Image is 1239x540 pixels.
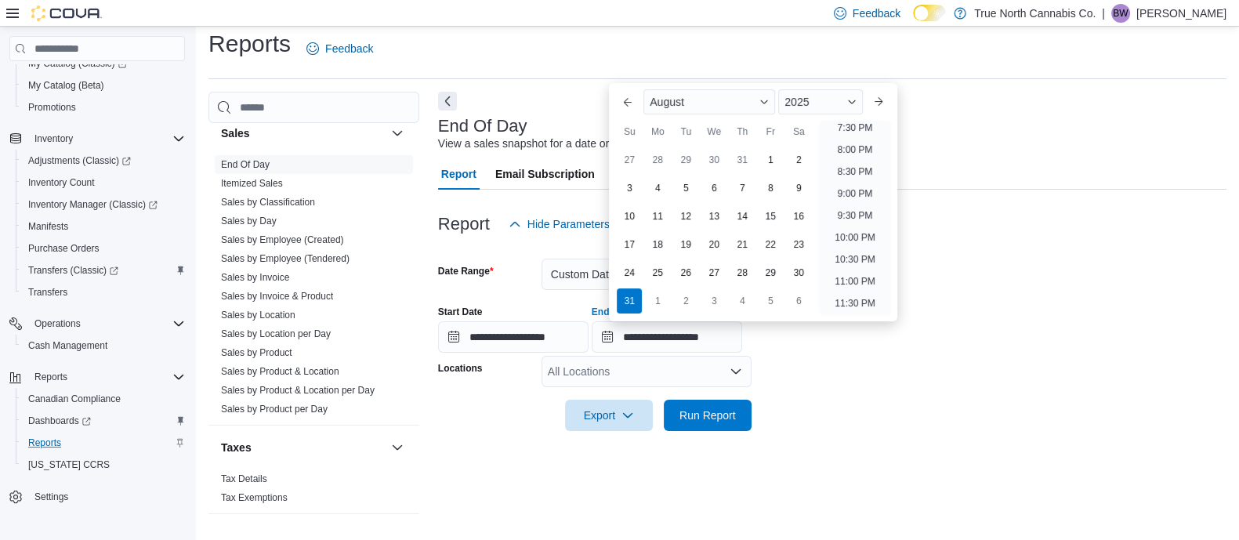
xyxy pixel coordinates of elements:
[913,5,946,21] input: Dark Mode
[221,291,333,302] a: Sales by Invoice & Product
[853,5,900,21] span: Feedback
[438,136,668,152] div: View a sales snapshot for a date or date range.
[701,119,726,144] div: We
[758,147,783,172] div: day-1
[28,314,185,333] span: Operations
[28,129,79,148] button: Inventory
[16,74,191,96] button: My Catalog (Beta)
[778,89,862,114] div: Button. Open the year selector. 2025 is currently selected.
[16,237,191,259] button: Purchase Orders
[221,384,375,397] span: Sales by Product & Location per Day
[221,252,350,265] span: Sales by Employee (Tendered)
[22,173,185,192] span: Inventory Count
[592,321,742,353] input: Press the down key to enter a popover containing a calendar. Press the escape key to close the po...
[221,328,331,340] span: Sales by Location per Day
[16,216,191,237] button: Manifests
[28,368,74,386] button: Reports
[679,408,736,423] span: Run Report
[22,455,116,474] a: [US_STATE] CCRS
[22,336,114,355] a: Cash Management
[438,321,589,353] input: Press the down key to open a popover containing a calendar.
[913,21,914,22] span: Dark Mode
[16,172,191,194] button: Inventory Count
[784,96,809,108] span: 2025
[221,234,344,246] span: Sales by Employee (Created)
[617,147,642,172] div: day-27
[221,347,292,358] a: Sales by Product
[22,283,185,302] span: Transfers
[758,204,783,229] div: day-15
[730,260,755,285] div: day-28
[221,491,288,504] span: Tax Exemptions
[28,437,61,449] span: Reports
[565,400,653,431] button: Export
[673,232,698,257] div: day-19
[22,98,82,117] a: Promotions
[22,455,185,474] span: Washington CCRS
[673,147,698,172] div: day-29
[34,132,73,145] span: Inventory
[786,119,811,144] div: Sa
[28,79,104,92] span: My Catalog (Beta)
[3,485,191,508] button: Settings
[438,265,494,277] label: Date Range
[325,41,373,56] span: Feedback
[16,281,191,303] button: Transfers
[221,125,385,141] button: Sales
[22,195,185,214] span: Inventory Manager (Classic)
[28,487,185,506] span: Settings
[645,176,670,201] div: day-4
[617,232,642,257] div: day-17
[730,365,742,378] button: Open list of options
[16,388,191,410] button: Canadian Compliance
[1136,4,1226,23] p: [PERSON_NAME]
[28,129,185,148] span: Inventory
[592,306,632,318] label: End Date
[645,288,670,313] div: day-1
[831,118,879,137] li: 7:30 PM
[22,239,185,258] span: Purchase Orders
[28,176,95,189] span: Inventory Count
[617,119,642,144] div: Su
[221,271,289,284] span: Sales by Invoice
[221,158,270,171] span: End Of Day
[831,184,879,203] li: 9:00 PM
[221,177,283,190] span: Itemized Sales
[645,147,670,172] div: day-28
[701,176,726,201] div: day-6
[828,228,881,247] li: 10:00 PM
[438,362,483,375] label: Locations
[16,410,191,432] a: Dashboards
[22,411,97,430] a: Dashboards
[16,150,191,172] a: Adjustments (Classic)
[673,176,698,201] div: day-5
[819,121,890,315] ul: Time
[786,204,811,229] div: day-16
[615,89,640,114] button: Previous Month
[1113,4,1128,23] span: BW
[786,147,811,172] div: day-2
[650,96,684,108] span: August
[34,317,81,330] span: Operations
[221,473,267,485] span: Tax Details
[502,208,616,240] button: Hide Parameters
[221,253,350,264] a: Sales by Employee (Tendered)
[617,260,642,285] div: day-24
[221,328,331,339] a: Sales by Location per Day
[28,101,76,114] span: Promotions
[221,440,252,455] h3: Taxes
[730,204,755,229] div: day-14
[22,173,101,192] a: Inventory Count
[221,272,289,283] a: Sales by Invoice
[221,385,375,396] a: Sales by Product & Location per Day
[34,491,68,503] span: Settings
[208,28,291,60] h1: Reports
[574,400,643,431] span: Export
[28,368,185,386] span: Reports
[3,128,191,150] button: Inventory
[730,232,755,257] div: day-21
[22,76,110,95] a: My Catalog (Beta)
[16,259,191,281] a: Transfers (Classic)
[828,272,881,291] li: 11:00 PM
[221,346,292,359] span: Sales by Product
